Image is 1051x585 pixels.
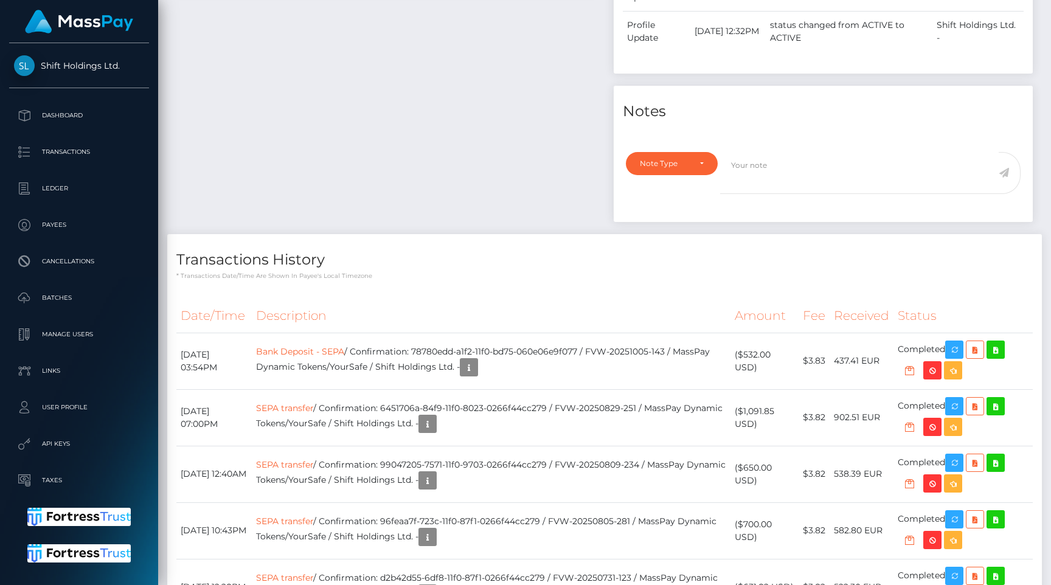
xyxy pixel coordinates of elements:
a: SEPA transfer [256,403,313,414]
a: Batches [9,283,149,313]
td: Completed [893,446,1033,502]
a: Transactions [9,137,149,167]
td: [DATE] 07:00PM [176,389,252,446]
th: Status [893,299,1033,333]
td: $3.83 [799,333,830,389]
td: [DATE] 03:54PM [176,333,252,389]
span: Shift Holdings Ltd. [9,60,149,71]
p: Ledger [14,179,144,198]
h4: Transactions History [176,249,1033,271]
th: Description [252,299,730,333]
img: MassPay Logo [25,10,133,33]
td: / Confirmation: 96feaa7f-723c-11f0-87f1-0266f44cc279 / FVW-20250805-281 / MassPay Dynamic Tokens/... [252,502,730,559]
a: Links [9,356,149,386]
th: Fee [799,299,830,333]
button: Note Type [626,152,718,175]
p: API Keys [14,435,144,453]
p: Transactions [14,143,144,161]
a: User Profile [9,392,149,423]
a: Cancellations [9,246,149,277]
a: Manage Users [9,319,149,350]
td: 437.41 EUR [830,333,893,389]
td: [DATE] 12:32PM [690,11,765,52]
p: Taxes [14,471,144,490]
a: SEPA transfer [256,516,313,527]
td: Completed [893,333,1033,389]
th: Received [830,299,893,333]
p: Links [14,362,144,380]
td: $3.82 [799,389,830,446]
th: Amount [730,299,799,333]
td: 538.39 EUR [830,446,893,502]
td: [DATE] 10:43PM [176,502,252,559]
div: Note Type [640,159,690,168]
td: Profile Update [623,11,690,52]
td: 902.51 EUR [830,389,893,446]
p: Manage Users [14,325,144,344]
td: ($700.00 USD) [730,502,799,559]
p: Cancellations [14,252,144,271]
td: / Confirmation: 78780edd-a1f2-11f0-bd75-060e06e9f077 / FVW-20251005-143 / MassPay Dynamic Tokens/... [252,333,730,389]
td: status changed from ACTIVE to ACTIVE [766,11,933,52]
td: Shift Holdings Ltd. - [932,11,1024,52]
td: / Confirmation: 99047205-7571-11f0-9703-0266f44cc279 / FVW-20250809-234 / MassPay Dynamic Tokens/... [252,446,730,502]
td: 582.80 EUR [830,502,893,559]
td: Completed [893,502,1033,559]
a: Taxes [9,465,149,496]
img: Fortress Trust [27,544,131,562]
img: Fortress Trust [27,508,131,526]
p: Dashboard [14,106,144,125]
a: Bank Deposit - SEPA [256,346,344,357]
a: API Keys [9,429,149,459]
a: Payees [9,210,149,240]
td: Completed [893,389,1033,446]
td: ($532.00 USD) [730,333,799,389]
p: * Transactions date/time are shown in payee's local timezone [176,271,1033,280]
img: Shift Holdings Ltd. [14,55,35,76]
td: $3.82 [799,502,830,559]
p: User Profile [14,398,144,417]
a: SEPA transfer [256,459,313,470]
p: Payees [14,216,144,234]
h4: Notes [623,101,1024,122]
td: ($650.00 USD) [730,446,799,502]
td: $3.82 [799,446,830,502]
a: Ledger [9,173,149,204]
td: [DATE] 12:40AM [176,446,252,502]
td: ($1,091.85 USD) [730,389,799,446]
th: Date/Time [176,299,252,333]
a: SEPA transfer [256,572,313,583]
p: Batches [14,289,144,307]
td: / Confirmation: 6451706a-84f9-11f0-8023-0266f44cc279 / FVW-20250829-251 / MassPay Dynamic Tokens/... [252,389,730,446]
a: Dashboard [9,100,149,131]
